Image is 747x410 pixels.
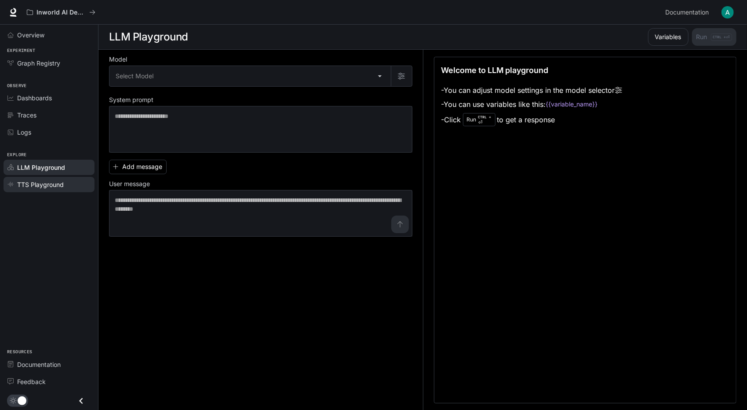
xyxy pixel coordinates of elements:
p: System prompt [109,97,153,103]
code: {{variable_name}} [546,100,598,109]
div: Run [463,113,496,126]
span: TTS Playground [17,180,64,189]
span: Graph Registry [17,59,60,68]
a: TTS Playground [4,177,95,192]
a: Documentation [662,4,715,21]
span: Traces [17,110,36,120]
p: Inworld AI Demos [36,9,86,16]
button: All workspaces [23,4,99,21]
span: Dark mode toggle [18,395,26,405]
p: Model [109,56,127,62]
span: LLM Playground [17,163,65,172]
li: - You can use variables like this: [441,97,622,111]
div: Select Model [109,66,391,86]
span: Feedback [17,377,46,386]
p: User message [109,181,150,187]
p: CTRL + [478,114,492,120]
li: - You can adjust model settings in the model selector [441,83,622,97]
span: Documentation [17,360,61,369]
button: Close drawer [71,392,91,410]
button: Variables [648,28,689,46]
a: Documentation [4,357,95,372]
span: Documentation [665,7,709,18]
p: ⏎ [478,114,492,125]
a: Overview [4,27,95,43]
a: Dashboards [4,90,95,106]
a: Graph Registry [4,55,95,71]
h1: LLM Playground [109,28,188,46]
li: - Click to get a response [441,111,622,128]
span: Overview [17,30,44,40]
span: Dashboards [17,93,52,102]
p: Welcome to LLM playground [441,64,549,76]
span: Logs [17,128,31,137]
a: Logs [4,124,95,140]
a: Feedback [4,374,95,389]
a: LLM Playground [4,160,95,175]
span: Select Model [116,72,153,81]
button: User avatar [719,4,736,21]
img: User avatar [721,6,734,18]
button: Add message [109,160,167,174]
a: Traces [4,107,95,123]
